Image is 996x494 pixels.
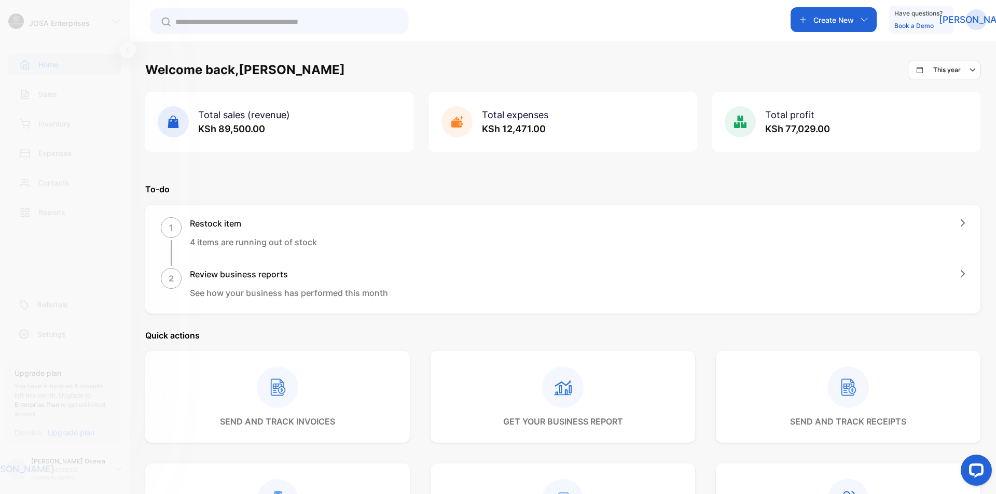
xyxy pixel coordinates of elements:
p: Inventory [38,118,71,129]
p: send and track receipts [790,415,906,428]
span: Upgrade to to get unlimited access. [15,391,105,418]
h1: Review business reports [190,268,388,280]
span: Total profit [765,109,814,120]
p: Dismiss [15,427,41,438]
p: Quick actions [145,329,980,342]
h1: Restock item [190,217,317,230]
a: Upgrade plan [41,427,94,438]
iframe: LiveChat chat widget [952,450,996,494]
p: Create New [813,15,854,25]
span: KSh 12,471.00 [482,123,546,134]
p: To-do [145,183,980,195]
p: 2 [169,272,174,285]
p: get your business report [503,415,623,428]
p: 4 items are running out of stock [190,236,317,248]
p: [EMAIL_ADDRESS][DOMAIN_NAME] [31,466,108,482]
p: [PERSON_NAME] Okewa [31,457,108,466]
p: send and track invoices [220,415,335,428]
img: logo [8,13,24,29]
p: Have questions? [894,8,943,19]
p: Home [38,59,58,70]
p: This year [933,65,961,75]
p: Upgrade plan [15,368,113,378]
button: [PERSON_NAME] [966,7,987,32]
p: Sales [38,89,57,100]
p: 1 [169,221,173,234]
a: Book a Demo [894,22,934,30]
p: You have 9 invoices & receipts left this month. [15,382,113,419]
p: Expenses [38,148,72,159]
p: JOSA Enterprises [29,18,90,29]
p: See how your business has performed this month [190,287,388,299]
span: Total expenses [482,109,548,120]
span: Total sales (revenue) [198,109,290,120]
p: Referrals [37,299,68,310]
span: KSh 77,029.00 [765,123,830,134]
button: Create New [791,7,877,32]
p: Contacts [38,177,70,188]
span: KSh 89,500.00 [198,123,265,134]
p: Upgrade plan [48,427,94,438]
span: Enterprise Plan [15,401,59,408]
h1: Welcome back, [PERSON_NAME] [145,61,345,79]
button: This year [908,61,980,79]
p: Settings [37,329,66,340]
p: Reports [38,207,65,218]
